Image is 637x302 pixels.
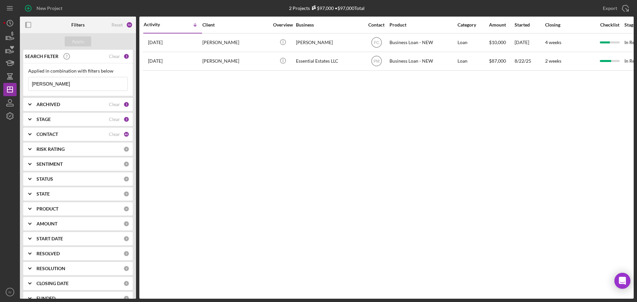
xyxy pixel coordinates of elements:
[515,52,544,70] div: 8/22/25
[36,221,57,226] b: AMOUNT
[374,59,380,64] text: PM
[296,52,362,70] div: Essential Estates LLC
[545,58,561,64] time: 2 weeks
[144,22,173,27] div: Activity
[458,52,488,70] div: Loan
[109,54,120,59] div: Clear
[202,22,269,28] div: Client
[36,281,69,286] b: CLOSING DATE
[289,5,365,11] div: 2 Projects • $97,000 Total
[123,176,129,182] div: 0
[20,2,69,15] button: New Project
[109,132,120,137] div: Clear
[111,22,123,28] div: Reset
[36,236,63,241] b: START DATE
[36,102,60,107] b: ARCHIVED
[489,39,506,45] span: $10,000
[123,295,129,301] div: 0
[148,58,163,64] time: 2025-08-22 20:40
[458,34,488,51] div: Loan
[545,39,561,45] time: 4 weeks
[489,22,514,28] div: Amount
[202,52,269,70] div: [PERSON_NAME]
[36,206,58,211] b: PRODUCT
[8,290,12,294] text: IV
[126,22,133,28] div: 50
[36,132,58,137] b: CONTACT
[25,54,58,59] b: SEARCH FILTER
[310,5,334,11] div: $97,000
[109,102,120,107] div: Clear
[123,146,129,152] div: 0
[36,2,62,15] div: New Project
[596,22,624,28] div: Checklist
[515,34,544,51] div: [DATE]
[123,206,129,212] div: 0
[123,280,129,286] div: 0
[202,34,269,51] div: [PERSON_NAME]
[270,22,295,28] div: Overview
[458,22,488,28] div: Category
[596,2,634,15] button: Export
[123,161,129,167] div: 0
[36,266,65,271] b: RESOLUTION
[36,251,60,256] b: RESOLVED
[296,22,362,28] div: Business
[123,101,129,107] div: 1
[364,22,389,28] div: Contact
[489,58,506,64] span: $87,000
[36,117,51,122] b: STAGE
[603,2,617,15] div: Export
[3,285,17,299] button: IV
[36,147,65,152] b: RISK RATING
[65,36,91,46] button: Apply
[123,53,129,59] div: 1
[71,22,85,28] b: Filters
[36,176,53,182] b: STATUS
[374,40,379,45] text: FC
[123,251,129,257] div: 0
[36,191,50,197] b: STATE
[28,68,128,74] div: Applied in combination with filters below
[123,131,129,137] div: 46
[515,22,544,28] div: Started
[123,116,129,122] div: 2
[36,161,63,167] b: SENTIMENT
[123,221,129,227] div: 0
[123,191,129,197] div: 0
[148,40,163,45] time: 2025-09-19 16:52
[36,296,55,301] b: FUNDED
[545,22,595,28] div: Closing
[389,34,456,51] div: Business Loan - NEW
[614,273,630,289] div: Open Intercom Messenger
[72,36,84,46] div: Apply
[109,117,120,122] div: Clear
[123,236,129,242] div: 0
[296,34,362,51] div: [PERSON_NAME]
[389,52,456,70] div: Business Loan - NEW
[123,266,129,272] div: 0
[389,22,456,28] div: Product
